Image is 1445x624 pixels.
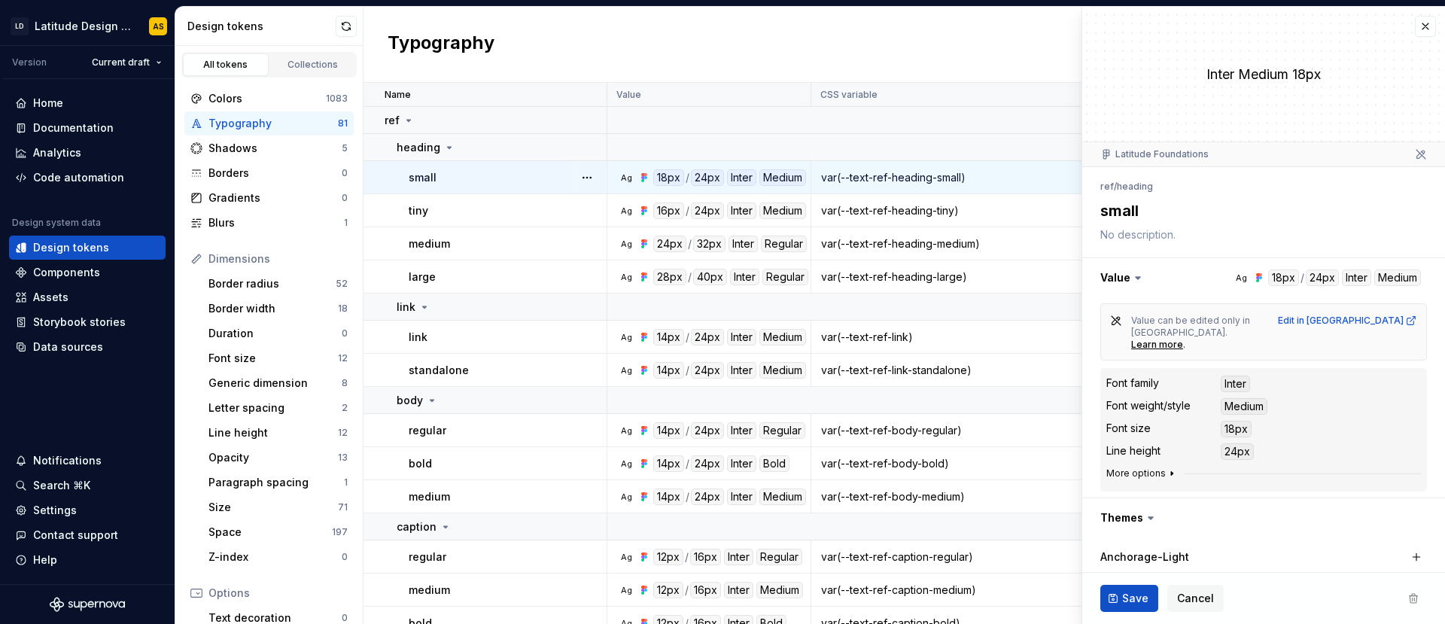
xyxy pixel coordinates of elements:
div: Inter [727,455,756,472]
div: Analytics [33,145,81,160]
div: Design system data [12,217,101,229]
div: var(--text-ref-caption-medium) [812,583,1090,598]
div: var(--text-ref-body-bold) [812,456,1090,471]
div: Storybook stories [33,315,126,330]
div: Latitude Design System [35,19,131,34]
a: Paragraph spacing1 [202,470,354,495]
a: Latitude Foundations [1115,148,1209,160]
div: var(--text-ref-link) [812,330,1090,345]
a: Documentation [9,116,166,140]
a: Size71 [202,495,354,519]
div: 14px [653,422,684,439]
div: 8 [342,377,348,389]
span: Value can be edited only in [GEOGRAPHIC_DATA]. [1131,315,1252,338]
div: Documentation [33,120,114,135]
div: Inter [729,236,758,252]
div: 24px [691,169,724,186]
a: Letter spacing2 [202,396,354,420]
div: 14px [653,489,684,505]
div: Shadows [208,141,342,156]
p: Name [385,89,411,101]
div: Ag [620,271,632,283]
div: Medium [759,202,806,219]
div: var(--text-ref-body-regular) [812,423,1090,438]
div: 40px [693,269,727,285]
div: Font size [208,351,338,366]
div: 24px [691,362,724,379]
textarea: small [1097,197,1424,224]
div: 14px [653,455,684,472]
div: 16px [653,202,684,219]
button: Search ⌘K [9,473,166,498]
p: link [409,330,427,345]
div: Inter [724,582,753,598]
div: Design tokens [33,240,109,255]
div: / [686,329,689,345]
div: Medium [759,329,806,345]
div: / [688,236,692,252]
div: 28px [653,269,686,285]
div: 24px [1221,443,1254,460]
p: CSS variable [820,89,878,101]
div: 52 [336,278,348,290]
div: 0 [342,192,348,204]
span: Save [1122,591,1148,606]
div: / [686,422,689,439]
div: Inter [727,362,756,379]
div: Border width [208,301,338,316]
span: . [1183,339,1185,350]
div: Medium [759,169,806,186]
div: Ag [620,551,632,563]
a: Colors1083 [184,87,354,111]
div: Generic dimension [208,376,342,391]
div: Assets [33,290,68,305]
div: Inter [727,329,756,345]
div: / [686,362,689,379]
div: Medium [759,362,806,379]
div: All tokens [188,59,263,71]
a: Typography81 [184,111,354,135]
div: 24px [691,202,724,219]
div: 14px [653,362,684,379]
div: Duration [208,326,342,341]
div: var(--text-ref-heading-large) [812,269,1090,285]
div: 71 [338,501,348,513]
div: 18 [338,303,348,315]
li: heading [1117,181,1153,192]
div: Ag [620,364,632,376]
label: Anchorage-Light [1100,549,1189,565]
div: var(--text-ref-heading-small) [812,170,1090,185]
button: Contact support [9,523,166,547]
div: Settings [33,503,77,518]
div: 0 [342,551,348,563]
a: Opacity13 [202,446,354,470]
div: 24px [691,455,724,472]
p: bold [409,456,432,471]
div: 24px [691,422,724,439]
div: 12 [338,427,348,439]
div: Line height [1106,443,1161,458]
a: Duration0 [202,321,354,345]
div: 2 [342,402,348,414]
div: Ag [620,425,632,437]
div: Regular [761,236,807,252]
div: Inter [727,489,756,505]
a: Analytics [9,141,166,165]
div: var(--text-ref-body-medium) [812,489,1090,504]
div: AS [153,20,164,32]
div: 0 [342,327,348,339]
p: body [397,393,423,408]
div: Inter [724,549,753,565]
button: Help [9,548,166,572]
div: Regular [762,269,808,285]
p: Value [616,89,641,101]
div: 1 [344,217,348,229]
div: var(--text-ref-heading-tiny) [812,203,1090,218]
a: Components [9,260,166,285]
div: Contact support [33,528,118,543]
div: Version [12,56,47,68]
a: Learn more [1131,339,1183,351]
div: / [686,169,689,186]
div: 197 [332,526,348,538]
a: Data sources [9,335,166,359]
